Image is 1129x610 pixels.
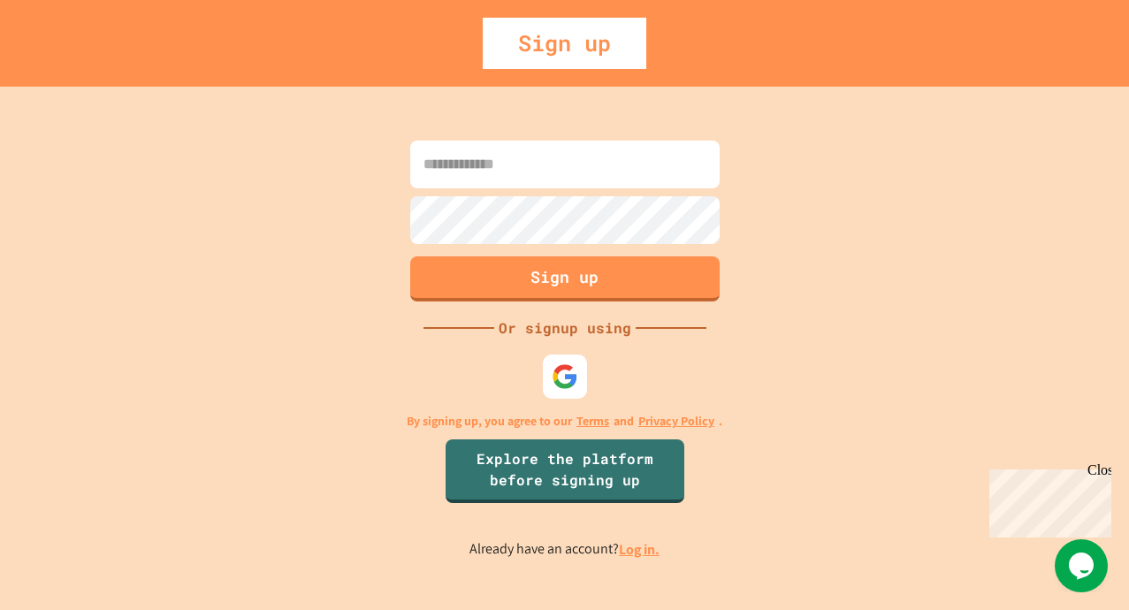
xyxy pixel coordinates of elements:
p: By signing up, you agree to our and . [407,412,722,431]
div: Or signup using [494,317,636,339]
iframe: chat widget [1055,539,1111,592]
iframe: chat widget [982,462,1111,538]
p: Already have an account? [469,538,660,560]
button: Sign up [410,256,720,301]
div: Sign up [483,18,646,69]
div: Chat with us now!Close [7,7,122,112]
a: Log in. [619,540,660,559]
a: Privacy Policy [638,412,714,431]
a: Terms [576,412,609,431]
img: google-icon.svg [552,363,578,390]
a: Explore the platform before signing up [446,439,684,503]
